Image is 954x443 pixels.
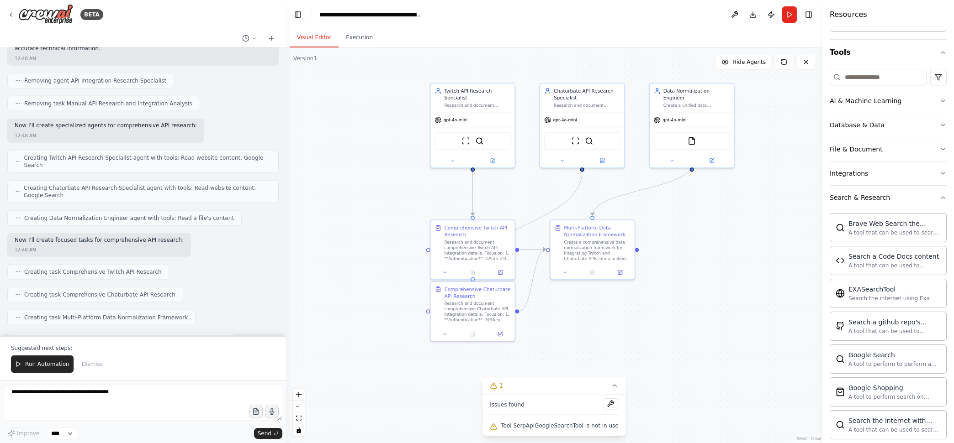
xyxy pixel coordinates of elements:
button: Dismiss [77,355,107,373]
span: Creating Data Normalization Engineer agent with tools: Read a file's content [24,214,234,222]
span: gpt-4o-mini [444,117,467,123]
div: BETA [80,9,103,20]
button: No output available [458,268,487,276]
span: Tool SerpApiGoogleSearchTool is not in use [501,422,618,429]
button: Search & Research [830,186,947,209]
nav: breadcrumb [319,10,422,19]
img: ScrapeWebsiteTool [462,137,470,145]
span: Issues found [490,401,525,408]
button: No output available [578,268,607,276]
div: Google Shopping [848,383,941,392]
img: BraveSearchTool [836,223,845,232]
button: Tools [830,40,947,65]
div: A tool that can be used to semantic search a query from a github repo's content. This is not the ... [848,328,941,335]
a: React Flow attribution [796,436,821,441]
div: React Flow controls [293,389,305,436]
div: Integrations [830,169,868,178]
div: Multi-Platform Data Normalization FrameworkCreate a comprehensive data normalization framework fo... [550,219,635,280]
button: Start a new chat [264,33,279,44]
span: Removing agent API Integration Research Specialist [24,77,166,84]
span: gpt-4o-mini [662,117,686,123]
img: Logo [18,4,73,25]
g: Edge from 75ad6488-29a4-44da-8297-01b5a5fb2873 to 7507e433-5548-4962-9afa-3f869bd2a77b [469,171,586,277]
img: SerpApiGoogleSearchTool [476,137,484,145]
div: Twitch API Research Specialist [444,88,510,101]
div: Search the internet with Serper [848,416,941,425]
div: File & Document [830,145,883,154]
div: Brave Web Search the internet [848,219,941,228]
button: Execution [339,28,380,47]
button: Upload files [249,405,263,418]
span: Improve [17,430,39,437]
div: A tool to perform search on Google shopping with a search_query. [848,393,941,401]
div: Data Normalization EngineerCreate a unified data normalization framework for Twitch and Chaturbat... [649,83,734,168]
img: SerpApiGoogleSearchTool [585,137,593,145]
button: Visual Editor [290,28,339,47]
button: 1 [482,377,625,394]
img: SerpApiGoogleShoppingTool [836,387,845,396]
div: A tool that can be used to semantic search a query from a Code Docs content. [848,262,941,269]
div: 12:48 AM [15,246,36,253]
div: Chaturbate API Research SpecialistResearch and document Chaturbate API integration details includ... [540,83,625,168]
button: Open in side panel [488,268,512,276]
img: GithubSearchTool [836,322,845,331]
button: Open in side panel [608,268,631,276]
div: Twitch API Research SpecialistResearch and document comprehensive Twitch API integration details ... [430,83,515,168]
div: Search a Code Docs content [848,252,941,261]
button: Improve [4,427,43,439]
div: Chaturbate API Research Specialist [554,88,620,101]
button: Run Automation [11,355,74,373]
button: Hide left sidebar [291,8,304,21]
button: zoom out [293,401,305,412]
img: SerperDevTool [836,420,845,429]
span: Creating Twitch API Research Specialist agent with tools: Read website content, Google Search [24,154,271,169]
span: Creating task Multi-Platform Data Normalization Framework [24,314,188,321]
span: gpt-4o-mini [553,117,577,123]
button: Open in side panel [583,156,622,165]
button: fit view [293,412,305,424]
div: Data Normalization Engineer [663,88,730,101]
span: Creating task Comprehensive Twitch API Research [24,268,162,276]
div: 12:48 AM [15,55,36,62]
button: AI & Machine Learning [830,89,947,113]
button: zoom in [293,389,305,401]
span: Run Automation [25,360,69,368]
div: Research and document comprehensive Chaturbate API integration details. Focus on: 1. **Authentica... [444,301,510,323]
span: Send [258,430,271,437]
p: Now I'll create focused tasks for comprehensive API research: [15,237,184,244]
g: Edge from 5505c312-5ae1-4c27-ba73-a59fe321d47d to fb004ad2-c3bc-4f61-a696-76612bcb2f14 [519,246,546,253]
img: FileReadTool [688,137,696,145]
div: Comprehensive Twitch API ResearchResearch and document comprehensive Twitch API integration detai... [430,219,515,280]
div: Google Search [848,350,941,360]
div: A tool that can be used to search the internet with a search_query. Supports different search typ... [848,426,941,433]
span: Removing task Manual API Research and Integration Analysis [24,100,192,107]
div: Database & Data [830,120,885,130]
g: Edge from 84a95f7c-042c-4b8d-a96d-3629c13d3bf2 to 5505c312-5ae1-4c27-ba73-a59fe321d47d [469,164,476,215]
div: Version 1 [293,55,317,62]
div: Create a unified data normalization framework for Twitch and Chaturbate APIs, designing standardi... [663,103,730,108]
img: EXASearchTool [836,289,845,298]
div: Search a github repo's content [848,318,941,327]
span: Creating task Comprehensive Chaturbate API Research [24,291,175,298]
span: 1 [499,381,503,390]
button: No output available [458,330,487,338]
div: Comprehensive Chaturbate API ResearchResearch and document comprehensive Chaturbate API integrati... [430,281,515,342]
div: Create a comprehensive data normalization framework for integrating Twitch and Chaturbate APIs in... [564,240,631,261]
img: CodeDocsSearchTool [836,256,845,265]
button: Send [254,428,282,439]
div: Research and document comprehensive Twitch API integration details including Helix API endpoints,... [444,103,510,108]
button: Hide right sidebar [802,8,815,21]
div: EXASearchTool [848,285,930,294]
div: Research and document comprehensive Twitch API integration details. Focus on: 1. **Authentication... [444,240,510,261]
h4: Resources [830,9,867,20]
g: Edge from 7507e433-5548-4962-9afa-3f869bd2a77b to fb004ad2-c3bc-4f61-a696-76612bcb2f14 [519,246,546,314]
g: Edge from 06715eee-508a-42e4-903e-0c0ef5739085 to fb004ad2-c3bc-4f61-a696-76612bcb2f14 [589,164,695,215]
span: Creating Chaturbate API Research Specialist agent with tools: Read website content, Google Search [24,184,271,199]
div: Search & Research [830,193,890,202]
button: File & Document [830,137,947,161]
button: Open in side panel [488,330,512,338]
button: Open in side panel [473,156,512,165]
div: A tool that can be used to search the internet with a search_query. [848,229,941,236]
img: SerpApiGoogleSearchTool [836,354,845,364]
div: A tool to perform to perform a Google search with a search_query. [848,360,941,368]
